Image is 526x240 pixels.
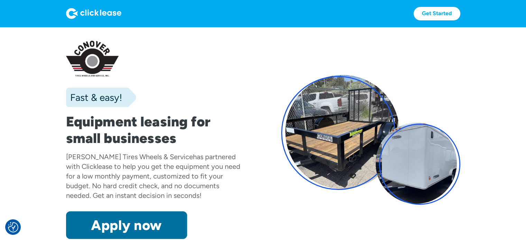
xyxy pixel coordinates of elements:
[66,153,193,161] div: [PERSON_NAME] Tires Wheels & Service
[66,8,121,19] img: Logo
[414,7,460,20] a: Get Started
[66,113,245,146] h1: Equipment leasing for small businesses
[8,222,18,232] img: Revisit consent button
[8,222,18,232] button: Consent Preferences
[66,211,187,239] a: Apply now
[66,90,122,104] div: Fast & easy!
[66,153,240,200] div: has partnered with Clicklease to help you get the equipment you need for a low monthly payment, c...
